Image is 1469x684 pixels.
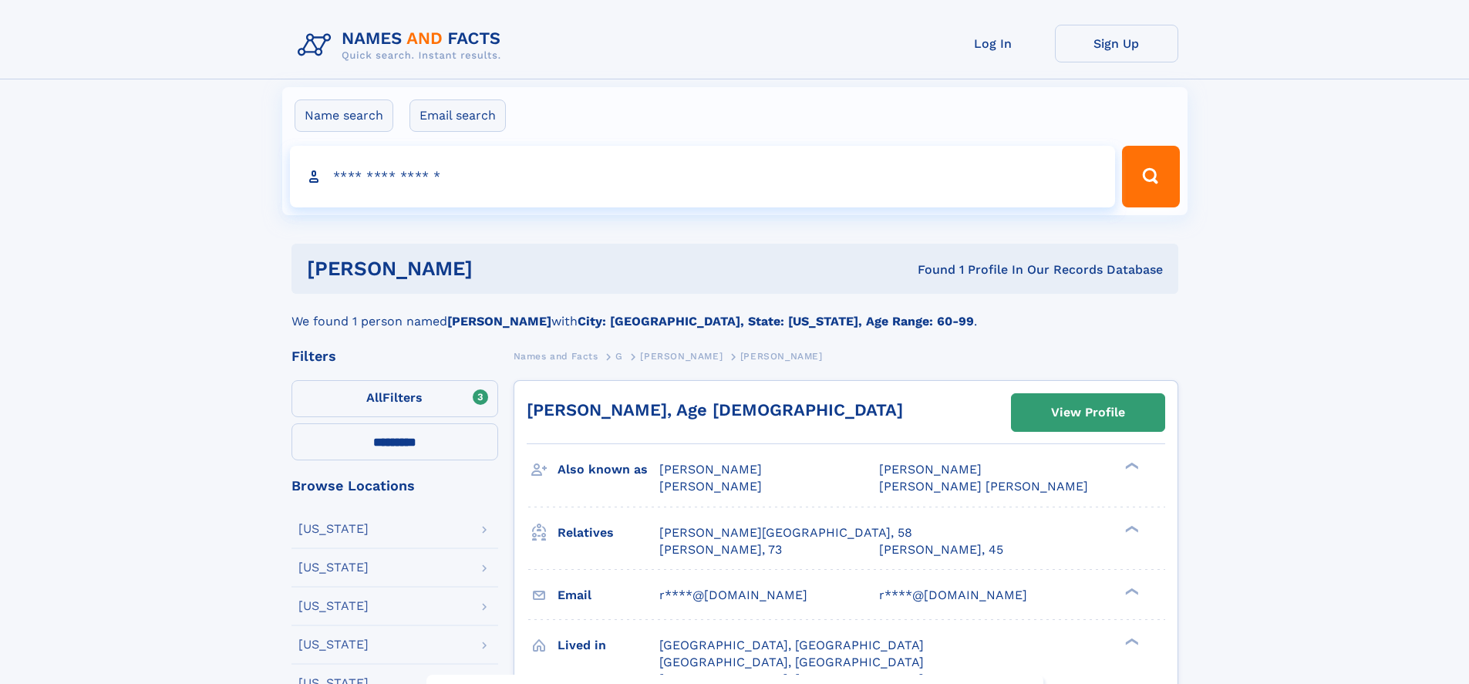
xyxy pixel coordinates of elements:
[291,294,1178,331] div: We found 1 person named with .
[1121,636,1140,646] div: ❯
[307,259,696,278] h1: [PERSON_NAME]
[615,351,623,362] span: G
[558,520,659,546] h3: Relatives
[879,462,982,477] span: [PERSON_NAME]
[740,351,823,362] span: [PERSON_NAME]
[659,541,782,558] a: [PERSON_NAME], 73
[879,541,1003,558] a: [PERSON_NAME], 45
[659,524,912,541] a: [PERSON_NAME][GEOGRAPHIC_DATA], 58
[366,390,382,405] span: All
[695,261,1163,278] div: Found 1 Profile In Our Records Database
[290,146,1116,207] input: search input
[291,25,514,66] img: Logo Names and Facts
[659,638,924,652] span: [GEOGRAPHIC_DATA], [GEOGRAPHIC_DATA]
[659,655,924,669] span: [GEOGRAPHIC_DATA], [GEOGRAPHIC_DATA]
[514,346,598,366] a: Names and Facts
[298,561,369,574] div: [US_STATE]
[527,400,903,419] a: [PERSON_NAME], Age [DEMOGRAPHIC_DATA]
[291,349,498,363] div: Filters
[1122,146,1179,207] button: Search Button
[1121,461,1140,471] div: ❯
[640,346,723,366] a: [PERSON_NAME]
[659,462,762,477] span: [PERSON_NAME]
[558,632,659,659] h3: Lived in
[932,25,1055,62] a: Log In
[558,457,659,483] h3: Also known as
[659,479,762,494] span: [PERSON_NAME]
[1121,586,1140,596] div: ❯
[409,99,506,132] label: Email search
[1055,25,1178,62] a: Sign Up
[298,523,369,535] div: [US_STATE]
[298,639,369,651] div: [US_STATE]
[879,479,1088,494] span: [PERSON_NAME] [PERSON_NAME]
[1121,524,1140,534] div: ❯
[615,346,623,366] a: G
[447,314,551,329] b: [PERSON_NAME]
[640,351,723,362] span: [PERSON_NAME]
[558,582,659,608] h3: Email
[1051,395,1125,430] div: View Profile
[578,314,974,329] b: City: [GEOGRAPHIC_DATA], State: [US_STATE], Age Range: 60-99
[291,479,498,493] div: Browse Locations
[298,600,369,612] div: [US_STATE]
[291,380,498,417] label: Filters
[1012,394,1164,431] a: View Profile
[295,99,393,132] label: Name search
